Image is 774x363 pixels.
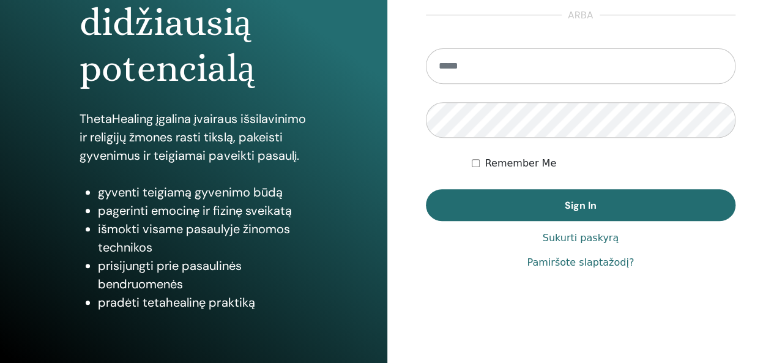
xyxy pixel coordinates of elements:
div: Keep me authenticated indefinitely or until I manually logout [472,156,735,171]
li: išmokti visame pasaulyje žinomos technikos [98,220,307,256]
a: Pamiršote slaptažodį? [527,255,634,270]
li: prisijungti prie pasaulinės bendruomenės [98,256,307,293]
li: gyventi teigiamą gyvenimo būdą [98,183,307,201]
p: ThetaHealing įgalina įvairaus išsilavinimo ir religijų žmones rasti tikslą, pakeisti gyvenimus ir... [80,110,307,165]
button: Sign In [426,189,736,221]
span: arba [562,8,600,23]
span: Sign In [565,199,597,212]
li: pagerinti emocinę ir fizinę sveikatą [98,201,307,220]
label: Remember Me [485,156,556,171]
li: pradėti tetahealinę praktiką [98,293,307,312]
a: Sukurti paskyrą [543,231,619,245]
